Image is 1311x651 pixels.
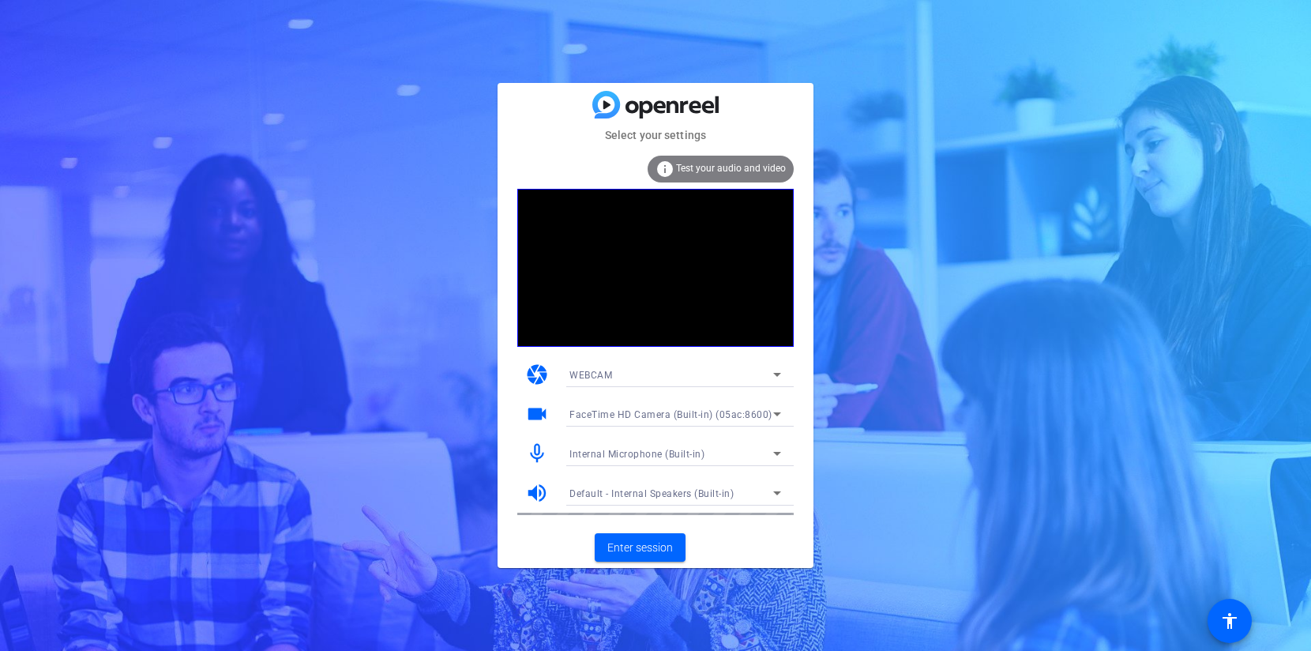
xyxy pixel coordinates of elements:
[607,540,673,556] span: Enter session
[525,442,549,465] mat-icon: mic_none
[525,481,549,505] mat-icon: volume_up
[655,160,674,179] mat-icon: info
[525,402,549,426] mat-icon: videocam
[498,126,813,144] mat-card-subtitle: Select your settings
[676,163,786,174] span: Test your audio and video
[525,363,549,386] mat-icon: camera
[569,370,612,381] span: WEBCAM
[1220,611,1239,630] mat-icon: accessibility
[569,488,734,499] span: Default - Internal Speakers (Built-in)
[592,91,719,119] img: blue-gradient.svg
[569,409,772,420] span: FaceTime HD Camera (Built-in) (05ac:8600)
[569,449,704,460] span: Internal Microphone (Built-in)
[595,533,686,562] button: Enter session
